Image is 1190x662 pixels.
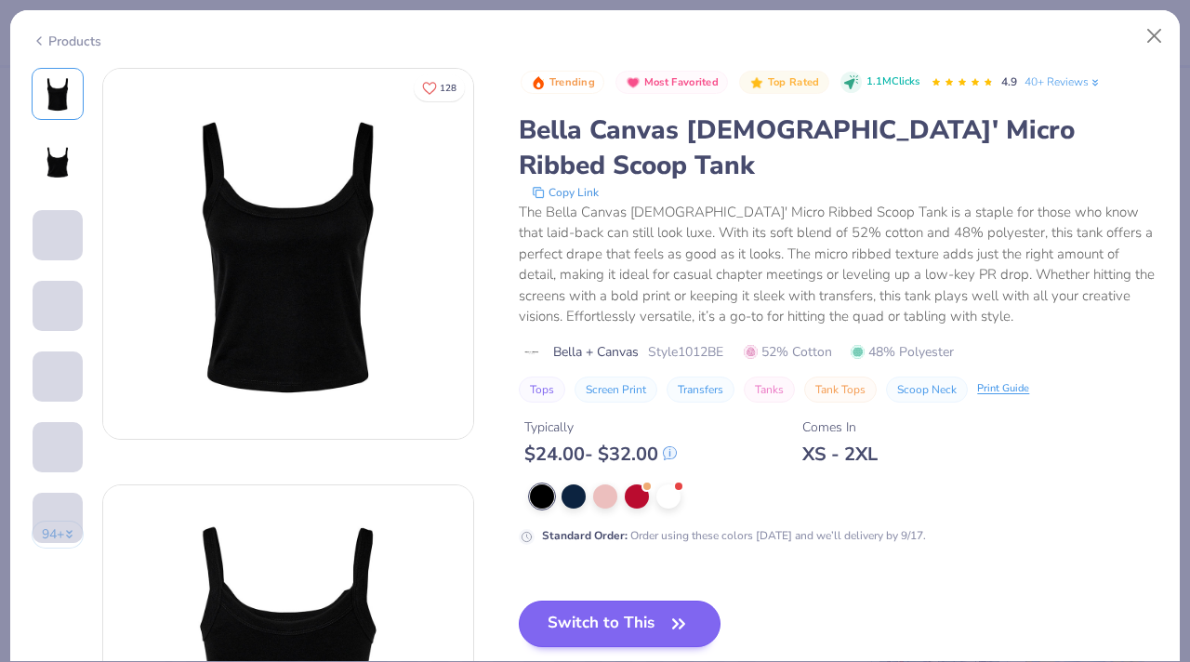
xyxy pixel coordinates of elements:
button: Badge Button [739,71,828,95]
button: Switch to This [519,601,721,647]
a: 40+ Reviews [1025,73,1102,90]
img: Front [103,69,473,439]
button: 94+ [32,521,85,549]
span: Style 1012BE [648,342,723,362]
img: User generated content [33,331,35,381]
div: Products [32,32,101,51]
button: Tops [519,377,565,403]
div: XS - 2XL [802,443,878,466]
img: User generated content [33,260,35,311]
div: 4.9 Stars [931,68,994,98]
img: User generated content [33,402,35,452]
span: Top Rated [768,77,820,87]
div: Order using these colors [DATE] and we’ll delivery by 9/17. [542,527,926,544]
button: Badge Button [521,71,604,95]
span: 4.9 [1001,74,1017,89]
button: Scoop Neck [886,377,968,403]
span: 128 [440,84,456,93]
button: Tanks [744,377,795,403]
img: Most Favorited sort [626,75,641,90]
div: $ 24.00 - $ 32.00 [524,443,677,466]
span: 52% Cotton [744,342,832,362]
img: Trending sort [531,75,546,90]
div: Bella Canvas [DEMOGRAPHIC_DATA]' Micro Ribbed Scoop Tank [519,113,1158,183]
span: 48% Polyester [851,342,954,362]
button: Screen Print [575,377,657,403]
span: 1.1M Clicks [866,74,919,90]
button: Close [1137,19,1172,54]
span: Trending [549,77,595,87]
div: Typically [524,417,677,437]
button: Like [414,74,465,101]
div: The Bella Canvas [DEMOGRAPHIC_DATA]' Micro Ribbed Scoop Tank is a staple for those who know that ... [519,202,1158,327]
img: Top Rated sort [749,75,764,90]
img: User generated content [33,472,35,523]
div: Print Guide [977,381,1029,397]
button: copy to clipboard [526,183,604,202]
button: Badge Button [615,71,728,95]
img: brand logo [519,345,544,360]
span: Bella + Canvas [553,342,639,362]
strong: Standard Order : [542,528,628,543]
div: Comes In [802,417,878,437]
button: Tank Tops [804,377,877,403]
img: Back [35,142,80,187]
span: Most Favorited [644,77,719,87]
img: Front [35,72,80,116]
button: Transfers [667,377,734,403]
img: User generated content [33,543,35,593]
